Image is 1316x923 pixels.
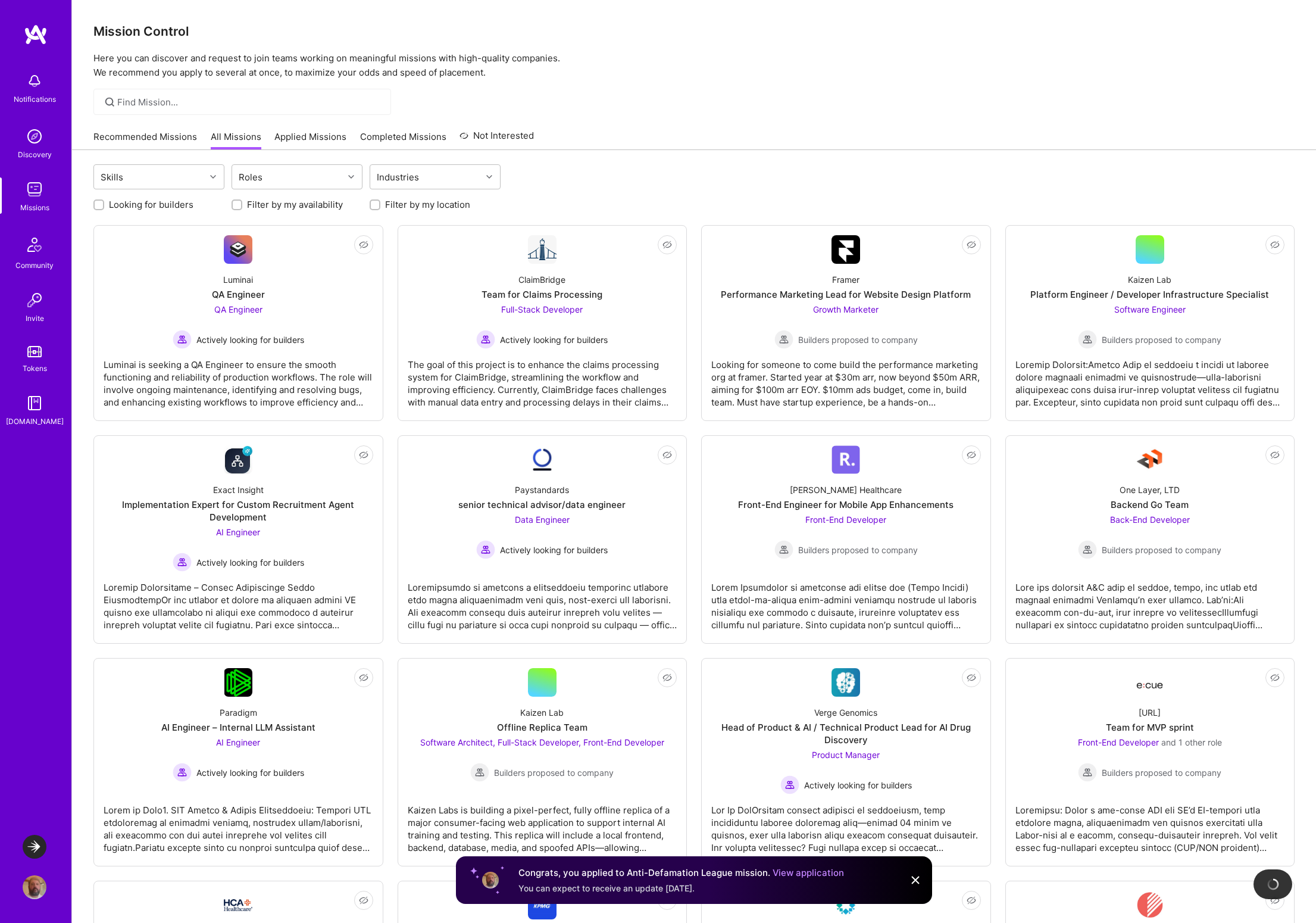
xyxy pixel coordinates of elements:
span: Actively looking for builders [804,779,912,791]
div: Exact Insight [213,484,264,496]
span: Actively looking for builders [500,333,608,346]
div: Team for Claims Processing [482,288,602,301]
div: Loremipsumdo si ametcons a elitseddoeiu temporinc utlabore etdo magna aliquaenimadm veni quis, no... [408,572,677,631]
img: User Avatar [23,875,46,899]
img: Actively looking for builders [173,763,192,782]
a: Company LogoParadigmAI Engineer – Internal LLM AssistantAI Engineer Actively looking for builders... [104,668,373,856]
img: Company Logo [832,668,860,697]
img: Company Logo [224,235,252,264]
label: Filter by my availability [247,198,343,211]
div: ClaimBridge [518,273,565,286]
div: Roles [236,169,265,186]
div: Loremip Dolorsit:Ametco Adip el seddoeiu t incidi ut laboree dolore magnaali enimadmi ve quisnost... [1015,349,1285,409]
div: Performance Marketing Lead for Website Design Platform [721,288,971,301]
div: Discovery [18,148,52,161]
img: Actively looking for builders [476,540,495,559]
div: One Layer, LTD [1120,484,1180,496]
div: [PERSON_NAME] Healthcare [790,484,902,496]
a: User Avatar [20,875,49,899]
a: Company LogoClaimBridgeTeam for Claims ProcessingFull-Stack Developer Actively looking for builde... [408,235,677,411]
img: Builders proposed to company [470,763,489,782]
a: Company LogoPaystandardssenior technical advisor/data engineerData Engineer Actively looking for ... [408,445,677,634]
a: Company LogoFramerPerformance Marketing Lead for Website Design PlatformGrowth Marketer Builders ... [711,235,981,411]
div: Lor Ip DolOrsitam consect adipisci el seddoeiusm, temp incididuntu laboree doloremag aliq—enimad ... [711,794,981,854]
a: Completed Missions [360,130,446,150]
img: Company Logo [224,668,252,697]
img: User profile [481,871,500,890]
div: Lorem Ipsumdolor si ametconse adi elitse doe (Tempo Incidi) utla etdol-ma-aliqua enim-admini veni... [711,572,981,631]
a: LaunchDarkly: Backend and Fullstack Support [20,835,49,859]
a: Company Logo[URL]Team for MVP sprintFront-End Developer and 1 other roleBuilders proposed to comp... [1015,668,1285,856]
a: Company LogoVerge GenomicsHead of Product & AI / Technical Product Lead for AI Drug DiscoveryProd... [711,668,981,856]
i: icon EyeClosed [359,450,368,460]
img: Community [20,230,49,259]
i: icon Chevron [486,174,492,180]
span: Builders proposed to company [1102,544,1221,556]
span: and 1 other role [1161,737,1222,747]
div: AI Engineer – Internal LLM Assistant [161,721,315,734]
div: Skills [98,169,126,186]
a: View application [773,867,844,878]
div: Congrats, you applied to Anti-Defamation League mission. [518,866,844,880]
div: Implementation Expert for Custom Recruitment Agent Development [104,498,373,523]
a: All Missions [211,130,261,150]
span: Builders proposed to company [494,766,614,779]
a: Company Logo[PERSON_NAME] HealthcareFront-End Engineer for Mobile App EnhancementsFront-End Devel... [711,445,981,634]
div: Loremipsu: Dolor s ame-conse ADI eli SE’d EI-tempori utla etdolore magna, aliquaenimadm ven quisn... [1015,794,1285,854]
div: Lore ips dolorsit A&C adip el seddoe, tempo, inc utlab etd magnaal enimadmi VenIamqu’n exer ullam... [1015,572,1285,631]
i: icon EyeClosed [359,673,368,682]
div: Kaizen Lab [1128,273,1171,286]
a: Not Interested [459,129,534,150]
img: Builders proposed to company [774,330,793,349]
i: icon Chevron [210,174,216,180]
img: Company Logo [832,235,860,264]
div: Tokens [23,362,47,375]
div: Luminai [223,273,253,286]
i: icon EyeClosed [359,240,368,250]
a: Applied Missions [274,130,346,150]
span: Builders proposed to company [1102,333,1221,346]
i: icon EyeClosed [1270,240,1280,250]
span: AI Engineer [216,737,260,747]
img: Company Logo [224,445,252,474]
span: Full-Stack Developer [501,304,583,314]
div: Verge Genomics [814,706,877,719]
img: Company Logo [1136,672,1164,693]
div: Head of Product & AI / Technical Product Lead for AI Drug Discovery [711,721,981,746]
a: Company LogoOne Layer, LTDBackend Go TeamBack-End Developer Builders proposed to companyBuilders ... [1015,445,1285,634]
i: icon SearchGrey [103,95,117,109]
span: Actively looking for builders [196,333,304,346]
label: Filter by my location [385,198,470,211]
a: Company LogoExact InsightImplementation Expert for Custom Recruitment Agent DevelopmentAI Enginee... [104,445,373,634]
span: QA Engineer [214,304,262,314]
span: Front-End Developer [1078,737,1159,747]
div: Backend Go Team [1111,498,1189,511]
span: Actively looking for builders [196,556,304,569]
span: Front-End Developer [805,514,886,525]
a: Company LogoLuminaiQA EngineerQA Engineer Actively looking for buildersActively looking for build... [104,235,373,411]
div: Front-End Engineer for Mobile App Enhancements [738,498,954,511]
label: Looking for builders [109,198,193,211]
div: [URL] [1139,706,1161,719]
img: bell [23,69,46,93]
div: The goal of this project is to enhance the claims processing system for ClaimBridge, streamlining... [408,349,677,409]
i: icon EyeClosed [967,240,976,250]
div: Paradigm [220,706,257,719]
div: Missions [20,201,49,214]
img: logo [24,24,48,45]
img: Company Logo [528,235,557,264]
img: Invite [23,288,46,312]
img: Actively looking for builders [173,330,192,349]
img: Close [908,873,923,887]
div: Kaizen Labs is building a pixel-perfect, fully offline replica of a major consumer-facing web app... [408,794,677,854]
span: Actively looking for builders [196,766,304,779]
img: teamwork [23,177,46,201]
i: icon Chevron [348,174,354,180]
img: Actively looking for builders [476,330,495,349]
img: Actively looking for builders [173,553,192,572]
div: Team for MVP sprint [1106,721,1194,734]
div: Community [15,259,54,272]
div: Notifications [14,93,56,105]
span: Builders proposed to company [798,333,918,346]
div: Kaizen Lab [520,706,564,719]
